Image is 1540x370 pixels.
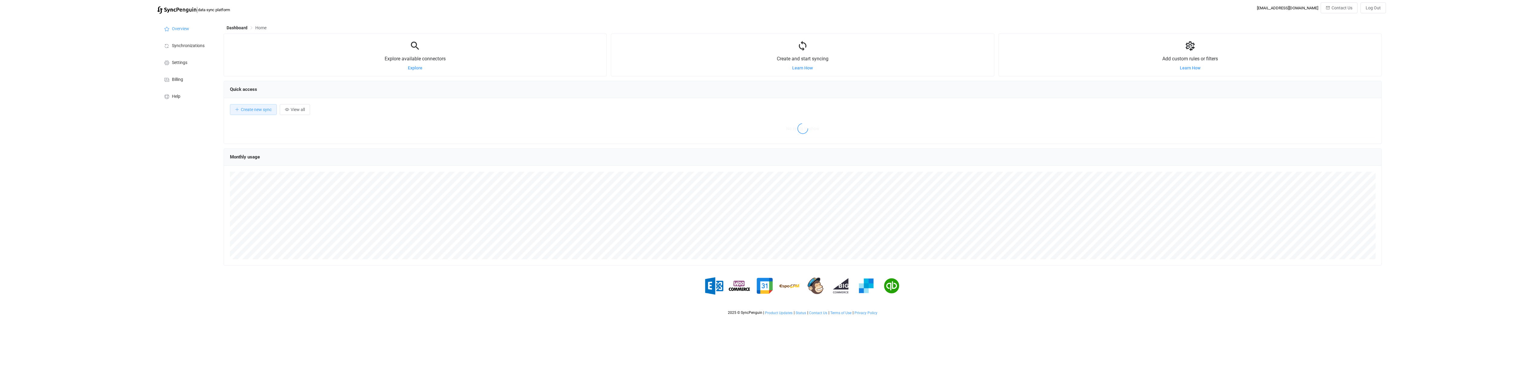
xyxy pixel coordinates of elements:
[157,37,218,54] a: Synchronizations
[157,5,230,14] a: |data sync platform
[795,311,806,315] a: Status
[157,20,218,37] a: Overview
[1361,2,1386,13] button: Log Out
[230,87,257,92] span: Quick access
[157,6,196,14] img: syncpenguin.svg
[856,275,877,296] img: sendgrid.png
[157,71,218,88] a: Billing
[853,311,854,315] span: |
[792,65,813,70] a: Learn How
[854,311,878,315] a: Privacy Policy
[172,43,205,48] span: Synchronizations
[291,107,305,112] span: View all
[777,56,828,62] span: Create and start syncing
[172,94,180,99] span: Help
[1180,65,1200,70] a: Learn How
[172,77,183,82] span: Billing
[703,275,725,296] img: exchange.png
[385,56,446,62] span: Explore available connectors
[807,311,808,315] span: |
[1321,2,1358,13] button: Contact Us
[830,311,851,315] span: Terms of Use
[1366,5,1381,10] span: Log Out
[230,154,260,160] span: Monthly usage
[830,311,852,315] a: Terms of Use
[754,275,775,296] img: google.png
[255,25,266,30] span: Home
[157,88,218,104] a: Help
[854,311,877,315] span: Privacy Policy
[172,60,187,65] span: Settings
[805,275,826,296] img: mailchimp.png
[196,5,198,14] span: |
[765,311,793,315] a: Product Updates
[881,275,902,296] img: quickbooks.png
[227,25,247,30] span: Dashboard
[227,26,266,30] div: Breadcrumb
[172,27,189,31] span: Overview
[729,275,750,296] img: woo-commerce.png
[1332,5,1352,10] span: Contact Us
[780,275,801,296] img: espo-crm.png
[765,311,793,315] span: Product Updates
[763,311,764,315] span: |
[809,311,828,315] a: Contact Us
[241,107,272,112] span: Create new sync
[408,65,422,70] a: Explore
[728,311,762,315] span: 2025 © SyncPenguin
[828,311,829,315] span: |
[157,54,218,71] a: Settings
[280,104,310,115] button: View all
[1162,56,1218,62] span: Add custom rules or filters
[830,275,851,296] img: big-commerce.png
[198,8,230,12] span: data sync platform
[1257,6,1318,10] div: [EMAIL_ADDRESS][DOMAIN_NAME]
[230,104,277,115] button: Create new sync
